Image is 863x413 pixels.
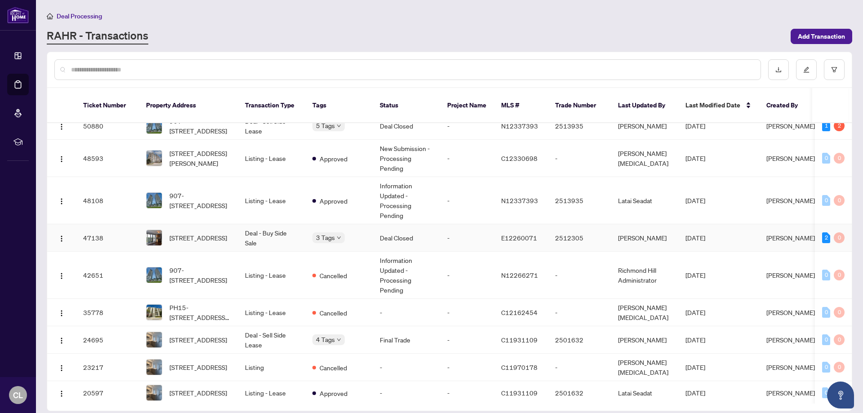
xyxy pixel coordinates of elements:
[440,112,494,140] td: -
[76,177,139,224] td: 48108
[548,140,611,177] td: -
[796,59,817,80] button: edit
[822,307,830,318] div: 0
[147,230,162,245] img: thumbnail-img
[440,88,494,123] th: Project Name
[58,123,65,130] img: Logo
[76,140,139,177] td: 48593
[373,177,440,224] td: Information Updated - Processing Pending
[169,335,227,345] span: [STREET_ADDRESS]
[494,88,548,123] th: MLS #
[824,59,845,80] button: filter
[305,88,373,123] th: Tags
[440,224,494,252] td: -
[373,88,440,123] th: Status
[834,334,845,345] div: 0
[373,381,440,405] td: -
[76,326,139,354] td: 24695
[822,153,830,164] div: 0
[822,195,830,206] div: 0
[822,362,830,373] div: 0
[685,271,705,279] span: [DATE]
[685,336,705,344] span: [DATE]
[373,224,440,252] td: Deal Closed
[827,382,854,409] button: Open asap
[54,193,69,208] button: Logo
[501,154,538,162] span: C12330698
[76,224,139,252] td: 47138
[54,305,69,320] button: Logo
[501,336,538,344] span: C11931109
[76,112,139,140] td: 50880
[766,363,815,371] span: [PERSON_NAME]
[47,28,148,44] a: RAHR - Transactions
[139,88,238,123] th: Property Address
[58,155,65,163] img: Logo
[834,195,845,206] div: 0
[501,389,538,397] span: C11931109
[766,271,815,279] span: [PERSON_NAME]
[147,385,162,400] img: thumbnail-img
[803,67,810,73] span: edit
[822,120,830,131] div: 1
[548,299,611,326] td: -
[76,252,139,299] td: 42651
[834,362,845,373] div: 0
[58,272,65,280] img: Logo
[169,233,227,243] span: [STREET_ADDRESS]
[611,381,678,405] td: Latai Seadat
[47,13,53,19] span: home
[775,67,782,73] span: download
[337,338,341,342] span: down
[238,326,305,354] td: Deal - Sell Side Lease
[834,270,845,280] div: 0
[822,334,830,345] div: 0
[238,381,305,405] td: Listing - Lease
[373,252,440,299] td: Information Updated - Processing Pending
[501,196,538,204] span: N12337393
[501,271,538,279] span: N12266271
[766,122,815,130] span: [PERSON_NAME]
[611,326,678,354] td: [PERSON_NAME]
[834,232,845,243] div: 0
[685,308,705,316] span: [DATE]
[147,305,162,320] img: thumbnail-img
[54,333,69,347] button: Logo
[611,112,678,140] td: [PERSON_NAME]
[440,381,494,405] td: -
[834,120,845,131] div: 2
[7,7,29,23] img: logo
[320,154,347,164] span: Approved
[147,332,162,347] img: thumbnail-img
[54,360,69,374] button: Logo
[320,363,347,373] span: Cancelled
[57,12,102,20] span: Deal Processing
[320,196,347,206] span: Approved
[548,252,611,299] td: -
[238,252,305,299] td: Listing - Lease
[501,234,537,242] span: E12260071
[147,193,162,208] img: thumbnail-img
[58,364,65,372] img: Logo
[685,100,740,110] span: Last Modified Date
[316,232,335,243] span: 3 Tags
[440,140,494,177] td: -
[58,235,65,242] img: Logo
[611,177,678,224] td: Latai Seadat
[238,140,305,177] td: Listing - Lease
[831,67,837,73] span: filter
[768,59,789,80] button: download
[611,224,678,252] td: [PERSON_NAME]
[13,389,23,401] span: CL
[611,252,678,299] td: Richmond Hill Administrator
[440,252,494,299] td: -
[685,234,705,242] span: [DATE]
[147,267,162,283] img: thumbnail-img
[238,88,305,123] th: Transaction Type
[548,354,611,381] td: -
[316,120,335,131] span: 5 Tags
[440,326,494,354] td: -
[373,354,440,381] td: -
[54,119,69,133] button: Logo
[76,354,139,381] td: 23217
